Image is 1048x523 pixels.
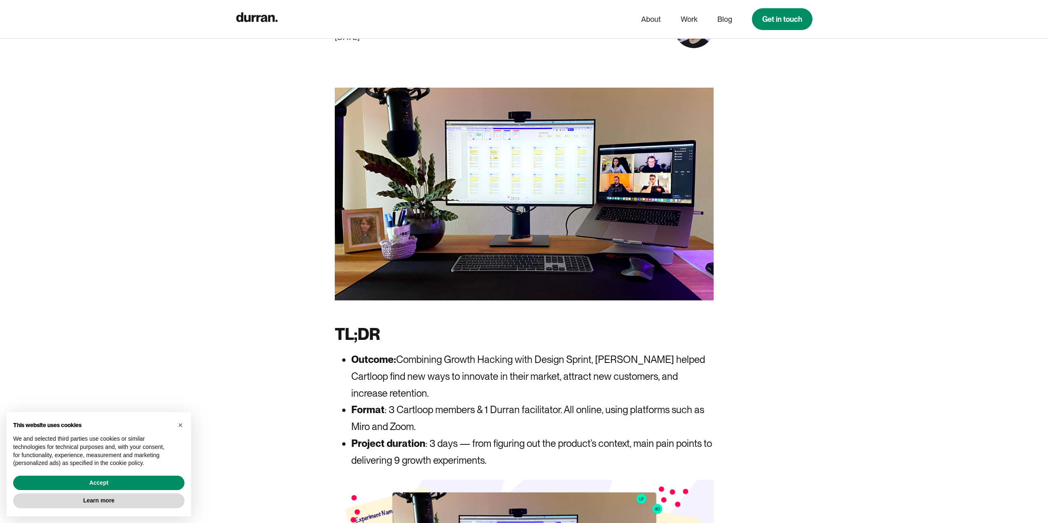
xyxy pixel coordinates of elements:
[641,12,661,27] a: About
[13,476,184,490] button: Accept
[178,421,183,430] span: ×
[351,404,385,416] strong: Format
[174,418,187,432] button: Close this notice
[752,8,812,30] a: Get in touch
[717,12,732,27] a: Blog
[13,422,171,429] h2: This website uses cookies
[351,435,714,469] li: : 3 days — from figuring out the product’s context, main pain points to delivering 9 growth exper...
[13,493,184,508] button: Learn more
[351,437,425,449] strong: Project duration
[13,435,171,467] p: We and selected third parties use cookies or similar technologies for technical purposes and, wit...
[335,323,714,345] h3: TL;DR
[351,353,396,365] strong: Outcome:
[351,351,714,402] li: Combining Growth Hacking with Design Sprint, [PERSON_NAME] helped Cartloop find new ways to innov...
[681,12,698,27] a: Work
[351,402,714,435] li: : 3 Cartloop members & 1 Durran facilitator. All online, using platforms such as Miro and Zoom.
[236,11,278,28] a: home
